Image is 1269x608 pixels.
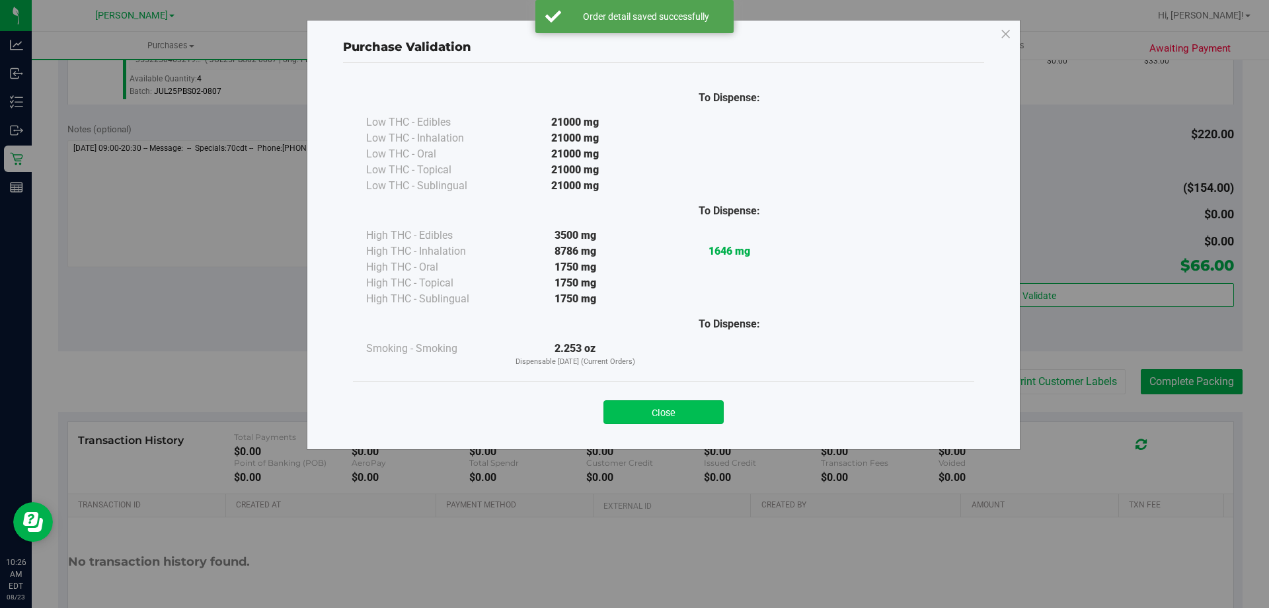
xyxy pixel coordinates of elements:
[498,243,652,259] div: 8786 mg
[603,400,724,424] button: Close
[498,275,652,291] div: 1750 mg
[498,162,652,178] div: 21000 mg
[366,114,498,130] div: Low THC - Edibles
[366,162,498,178] div: Low THC - Topical
[568,10,724,23] div: Order detail saved successfully
[13,502,53,542] iframe: Resource center
[366,243,498,259] div: High THC - Inhalation
[498,130,652,146] div: 21000 mg
[366,291,498,307] div: High THC - Sublingual
[709,245,750,257] strong: 1646 mg
[366,146,498,162] div: Low THC - Oral
[366,259,498,275] div: High THC - Oral
[366,130,498,146] div: Low THC - Inhalation
[652,316,806,332] div: To Dispense:
[366,178,498,194] div: Low THC - Sublingual
[498,146,652,162] div: 21000 mg
[343,40,471,54] span: Purchase Validation
[498,357,652,368] p: Dispensable [DATE] (Current Orders)
[366,228,498,243] div: High THC - Edibles
[652,90,806,106] div: To Dispense:
[498,228,652,243] div: 3500 mg
[652,203,806,219] div: To Dispense:
[498,114,652,130] div: 21000 mg
[498,259,652,275] div: 1750 mg
[366,341,498,357] div: Smoking - Smoking
[498,291,652,307] div: 1750 mg
[366,275,498,291] div: High THC - Topical
[498,341,652,368] div: 2.253 oz
[498,178,652,194] div: 21000 mg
